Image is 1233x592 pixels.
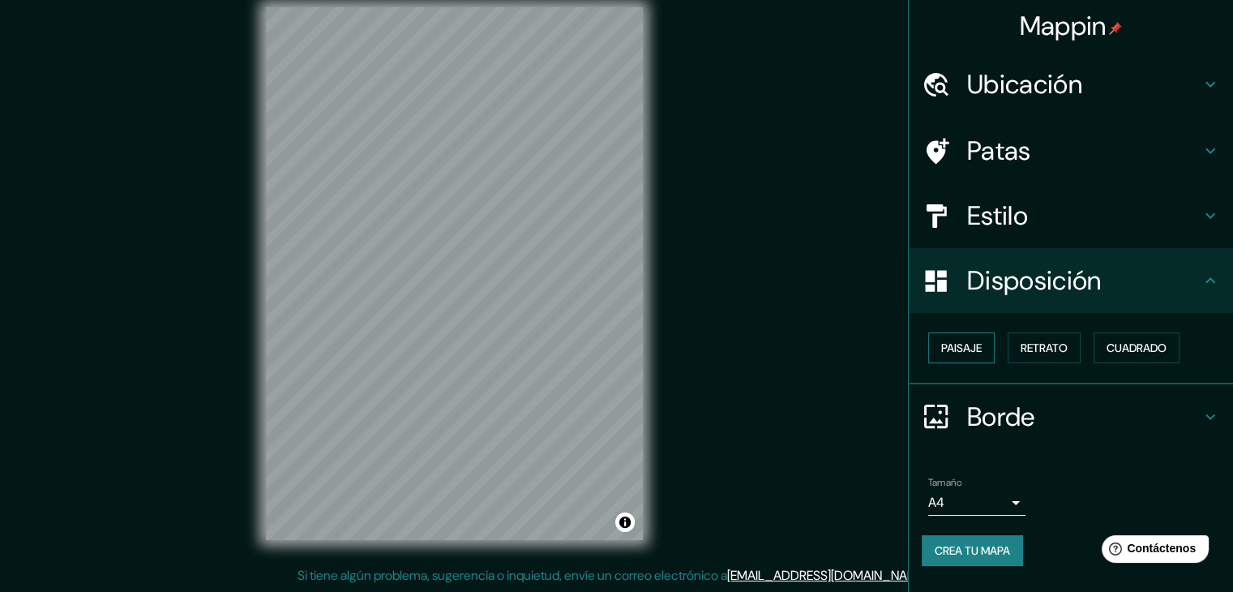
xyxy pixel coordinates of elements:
[935,543,1010,558] font: Crea tu mapa
[1008,332,1081,363] button: Retrato
[1094,332,1179,363] button: Cuadrado
[967,67,1082,101] font: Ubicación
[967,199,1028,233] font: Estilo
[1107,341,1167,355] font: Cuadrado
[909,183,1233,248] div: Estilo
[909,52,1233,117] div: Ubicación
[967,134,1031,168] font: Patas
[967,400,1035,434] font: Borde
[928,490,1025,516] div: A4
[1089,529,1215,574] iframe: Lanzador de widgets de ayuda
[928,476,961,489] font: Tamaño
[909,118,1233,183] div: Patas
[909,384,1233,449] div: Borde
[298,567,727,584] font: Si tiene algún problema, sugerencia o inquietud, envíe un correo electrónico a
[727,567,927,584] a: [EMAIL_ADDRESS][DOMAIN_NAME]
[909,248,1233,313] div: Disposición
[1020,9,1107,43] font: Mappin
[1021,341,1068,355] font: Retrato
[1109,22,1122,35] img: pin-icon.png
[266,7,643,540] canvas: Mapa
[615,513,635,532] button: Activar o desactivar atribución
[928,494,944,511] font: A4
[967,264,1101,298] font: Disposición
[928,332,995,363] button: Paisaje
[922,535,1023,566] button: Crea tu mapa
[941,341,982,355] font: Paisaje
